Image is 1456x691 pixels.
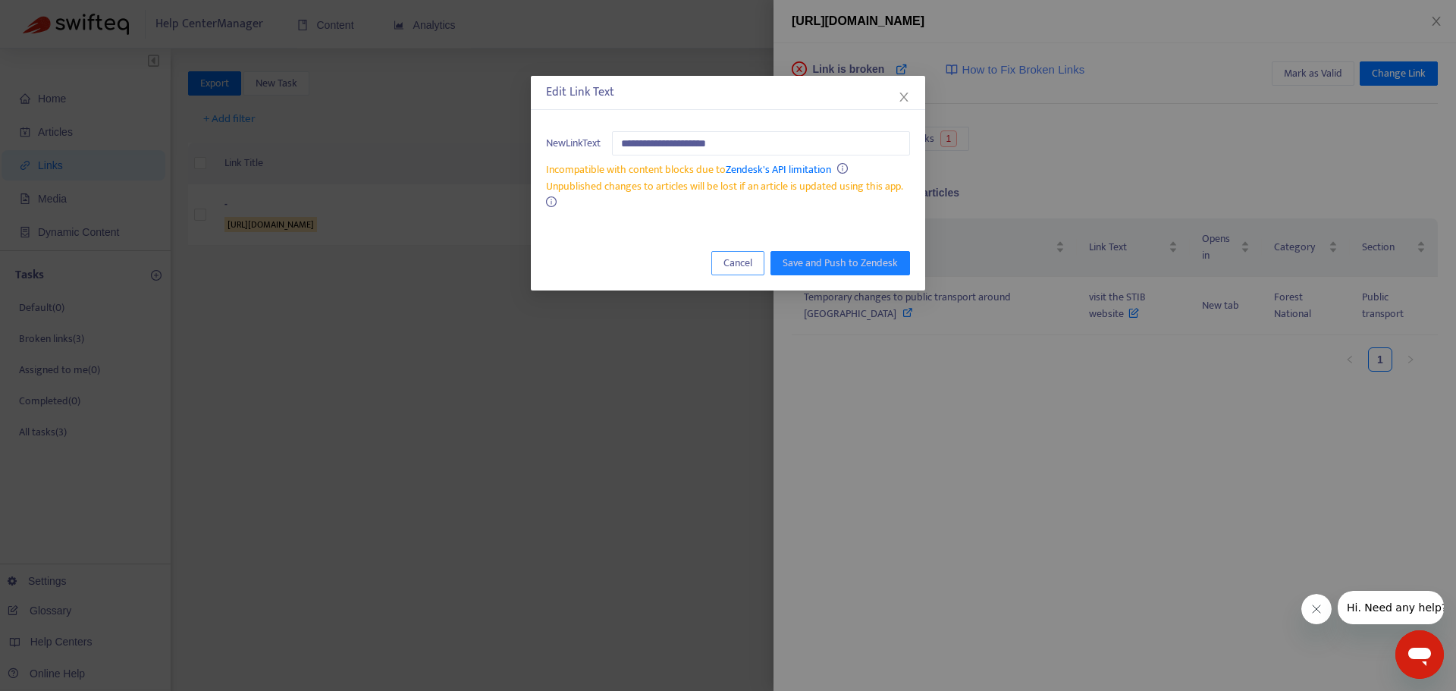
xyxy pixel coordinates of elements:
span: info-circle [837,163,848,174]
div: Edit Link Text [546,83,910,102]
a: Zendesk's API limitation [726,161,831,178]
span: New Link Text [546,135,601,152]
span: Hi. Need any help? [9,11,109,23]
span: close [898,91,910,103]
span: Cancel [723,255,752,272]
iframe: Knop om het berichtenvenster te openen [1395,630,1444,679]
button: Close [896,89,912,105]
span: Unpublished changes to articles will be lost if an article is updated using this app. [546,177,903,195]
button: Cancel [711,251,764,275]
span: Incompatible with content blocks due to [546,161,831,178]
span: info-circle [546,196,557,207]
button: Save and Push to Zendesk [770,251,910,275]
iframe: Bericht van bedrijf [1338,591,1444,624]
iframe: Bericht sluiten [1301,594,1332,624]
